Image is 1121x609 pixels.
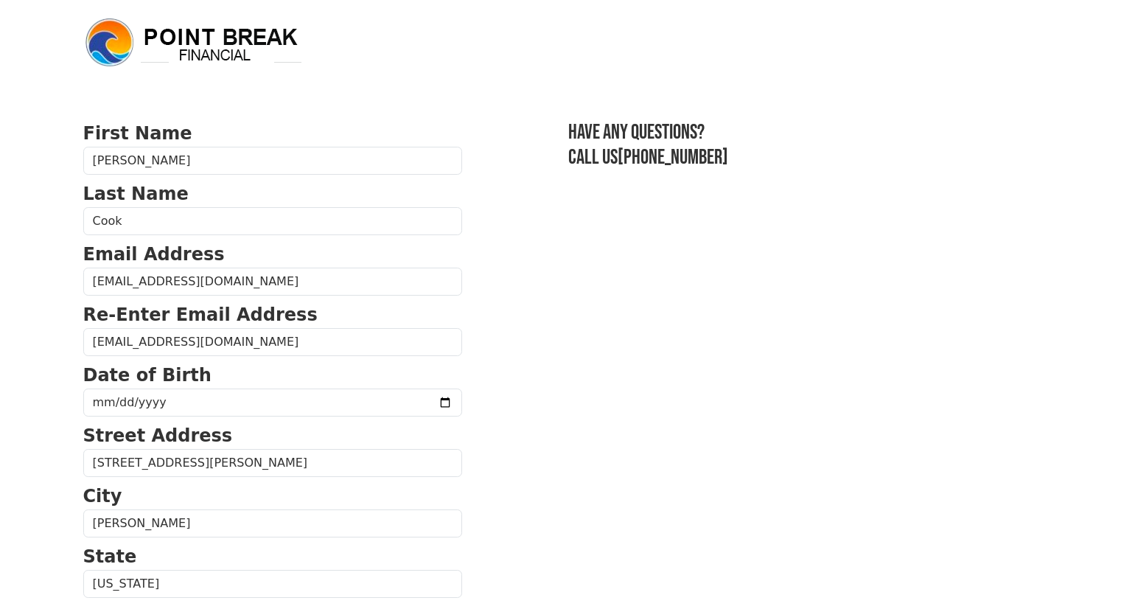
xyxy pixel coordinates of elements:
[83,123,192,144] strong: First Name
[83,16,304,69] img: logo.png
[83,546,137,567] strong: State
[83,207,462,235] input: Last Name
[83,268,462,296] input: Email Address
[83,486,122,507] strong: City
[568,120,1038,145] h3: Have any questions?
[83,244,225,265] strong: Email Address
[618,145,728,170] a: [PHONE_NUMBER]
[568,145,1038,170] h3: Call us
[83,449,462,477] input: Street Address
[83,425,233,446] strong: Street Address
[83,365,212,386] strong: Date of Birth
[83,147,462,175] input: First Name
[83,304,318,325] strong: Re-Enter Email Address
[83,328,462,356] input: Re-Enter Email Address
[83,509,462,537] input: City
[83,184,189,204] strong: Last Name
